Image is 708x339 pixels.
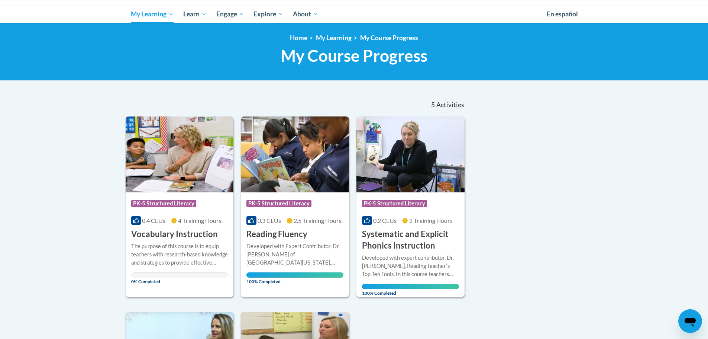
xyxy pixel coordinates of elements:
div: Main menu [120,6,588,23]
h3: Reading Fluency [246,228,307,240]
span: Learn [183,10,207,19]
div: Developed with Expert Contributor, Dr. [PERSON_NAME] of [GEOGRAPHIC_DATA][US_STATE], [GEOGRAPHIC_... [246,242,343,267]
div: Your progress [246,272,343,278]
a: About [288,6,323,23]
span: 5 [431,101,435,109]
span: 100% Completed [362,284,459,296]
a: Home [290,34,307,42]
a: En español [542,6,583,22]
span: My Course Progress [281,46,427,65]
iframe: Button to launch messaging window [678,309,702,333]
h3: Vocabulary Instruction [131,228,218,240]
span: My Learning [131,10,174,19]
span: 100% Completed [246,272,343,284]
a: Learn [178,6,211,23]
span: 0.2 CEUs [373,217,397,224]
span: Engage [216,10,244,19]
span: Activities [436,101,464,109]
span: Explore [253,10,283,19]
a: Explore [249,6,288,23]
span: PK-5 Structured Literacy [362,200,427,207]
span: 4 Training Hours [178,217,222,224]
span: PK-5 Structured Literacy [131,200,196,207]
span: En español [547,10,578,18]
img: Course Logo [241,116,349,192]
a: Course LogoPK-5 Structured Literacy0.4 CEUs4 Training Hours Vocabulary InstructionThe purpose of ... [126,116,234,297]
div: Your progress [362,284,459,289]
a: Course LogoPK-5 Structured Literacy0.3 CEUs2.5 Training Hours Reading FluencyDeveloped with Exper... [241,116,349,297]
a: Course LogoPK-5 Structured Literacy0.2 CEUs2 Training Hours Systematic and Explicit Phonics Instr... [356,116,465,297]
div: The purpose of this course is to equip teachers with research-based knowledge and strategies to p... [131,242,228,267]
img: Course Logo [356,116,465,192]
span: 0.4 CEUs [142,217,165,224]
span: 0.3 CEUs [258,217,281,224]
span: 2 Training Hours [409,217,453,224]
span: 2.5 Training Hours [294,217,342,224]
div: Developed with expert contributor, Dr. [PERSON_NAME], Reading Teacherʹs Top Ten Tools. In this co... [362,254,459,278]
a: My Course Progress [360,34,418,42]
img: Course Logo [126,116,234,192]
h3: Systematic and Explicit Phonics Instruction [362,228,459,252]
a: Engage [211,6,249,23]
a: My Learning [126,6,179,23]
span: PK-5 Structured Literacy [246,200,311,207]
a: My Learning [316,34,352,42]
span: About [293,10,318,19]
